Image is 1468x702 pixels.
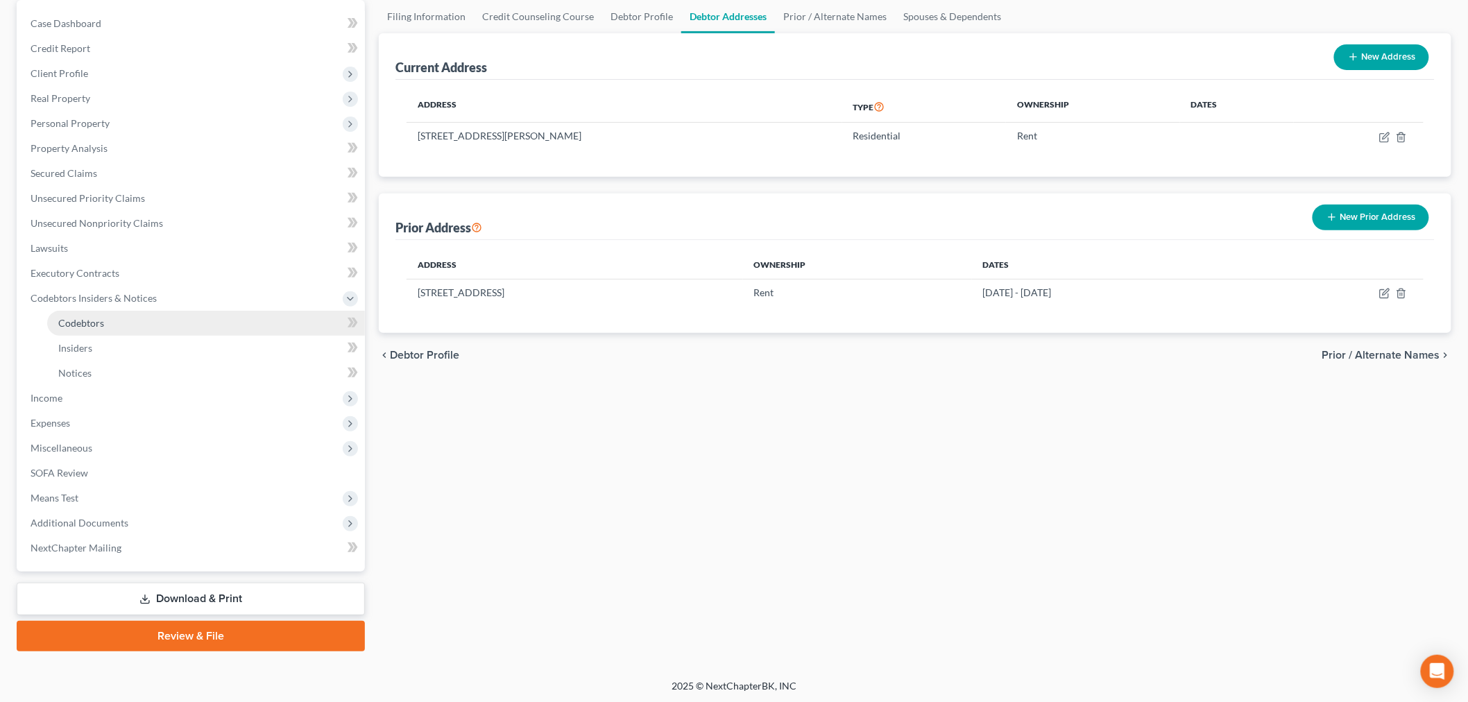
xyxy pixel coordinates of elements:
[19,136,365,161] a: Property Analysis
[1322,350,1451,361] button: Prior / Alternate Names chevron_right
[1322,350,1440,361] span: Prior / Alternate Names
[1006,91,1180,123] th: Ownership
[31,417,70,429] span: Expenses
[31,467,88,479] span: SOFA Review
[379,350,459,361] button: chevron_left Debtor Profile
[31,442,92,454] span: Miscellaneous
[19,36,365,61] a: Credit Report
[743,279,972,305] td: Rent
[1006,123,1180,149] td: Rent
[395,219,482,236] div: Prior Address
[47,336,365,361] a: Insiders
[19,261,365,286] a: Executory Contracts
[395,59,487,76] div: Current Address
[58,317,104,329] span: Codebtors
[31,17,101,29] span: Case Dashboard
[31,67,88,79] span: Client Profile
[19,211,365,236] a: Unsecured Nonpriority Claims
[19,11,365,36] a: Case Dashboard
[407,123,842,149] td: [STREET_ADDRESS][PERSON_NAME]
[19,461,365,486] a: SOFA Review
[47,311,365,336] a: Codebtors
[47,361,365,386] a: Notices
[1313,205,1429,230] button: New Prior Address
[58,342,92,354] span: Insiders
[31,392,62,404] span: Income
[1180,91,1294,123] th: Dates
[19,536,365,560] a: NextChapter Mailing
[31,217,163,229] span: Unsecured Nonpriority Claims
[31,142,108,154] span: Property Analysis
[19,161,365,186] a: Secured Claims
[31,517,128,529] span: Additional Documents
[407,251,743,279] th: Address
[17,621,365,651] a: Review & File
[58,367,92,379] span: Notices
[379,350,390,361] i: chevron_left
[31,92,90,104] span: Real Property
[1334,44,1429,70] button: New Address
[31,542,121,554] span: NextChapter Mailing
[31,42,90,54] span: Credit Report
[31,492,78,504] span: Means Test
[31,117,110,129] span: Personal Property
[31,167,97,179] span: Secured Claims
[842,91,1007,123] th: Type
[1421,655,1454,688] div: Open Intercom Messenger
[31,267,119,279] span: Executory Contracts
[390,350,459,361] span: Debtor Profile
[972,251,1252,279] th: Dates
[19,236,365,261] a: Lawsuits
[31,192,145,204] span: Unsecured Priority Claims
[31,292,157,304] span: Codebtors Insiders & Notices
[31,242,68,254] span: Lawsuits
[407,91,842,123] th: Address
[1440,350,1451,361] i: chevron_right
[743,251,972,279] th: Ownership
[19,186,365,211] a: Unsecured Priority Claims
[842,123,1007,149] td: Residential
[407,279,743,305] td: [STREET_ADDRESS]
[17,583,365,615] a: Download & Print
[972,279,1252,305] td: [DATE] - [DATE]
